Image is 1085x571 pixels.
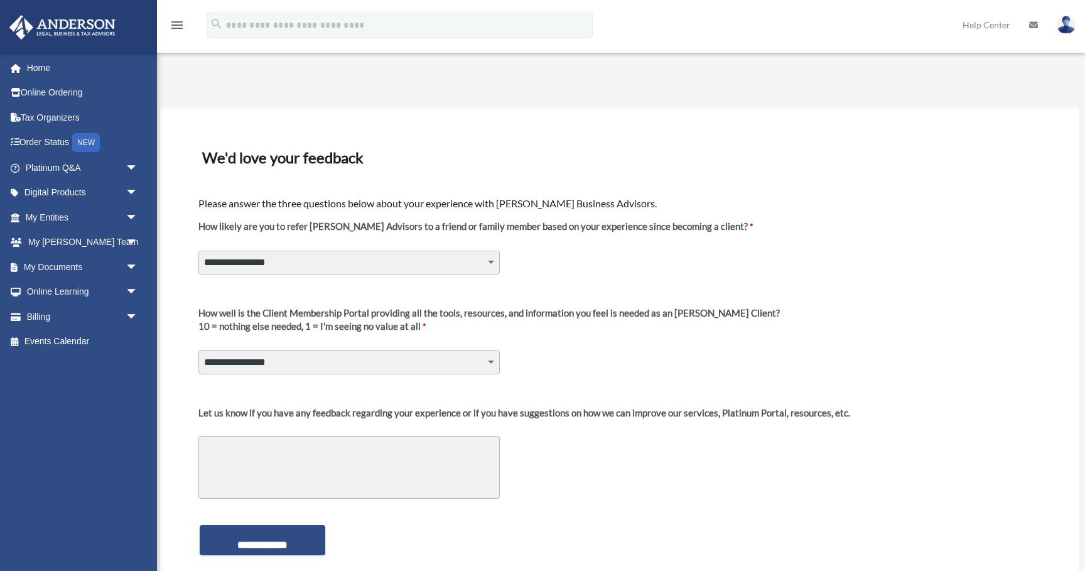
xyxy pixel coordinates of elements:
[126,280,151,305] span: arrow_drop_down
[170,22,185,33] a: menu
[9,105,157,130] a: Tax Organizers
[198,197,1041,210] h4: Please answer the three questions below about your experience with [PERSON_NAME] Business Advisors.
[72,133,100,152] div: NEW
[1057,16,1076,34] img: User Pic
[9,280,157,305] a: Online Learningarrow_drop_down
[126,304,151,330] span: arrow_drop_down
[126,180,151,206] span: arrow_drop_down
[210,17,224,31] i: search
[198,307,780,320] div: How well is the Client Membership Portal providing all the tools, resources, and information you ...
[9,130,157,156] a: Order StatusNEW
[9,230,157,255] a: My [PERSON_NAME] Teamarrow_drop_down
[9,254,157,280] a: My Documentsarrow_drop_down
[9,329,157,354] a: Events Calendar
[197,144,1042,171] h3: We'd love your feedback
[9,80,157,106] a: Online Ordering
[9,55,157,80] a: Home
[126,205,151,231] span: arrow_drop_down
[9,205,157,230] a: My Entitiesarrow_drop_down
[126,254,151,280] span: arrow_drop_down
[126,155,151,181] span: arrow_drop_down
[170,18,185,33] i: menu
[9,180,157,205] a: Digital Productsarrow_drop_down
[9,155,157,180] a: Platinum Q&Aarrow_drop_down
[9,304,157,329] a: Billingarrow_drop_down
[198,406,850,420] div: Let us know if you have any feedback regarding your experience or if you have suggestions on how ...
[126,230,151,256] span: arrow_drop_down
[6,15,119,40] img: Anderson Advisors Platinum Portal
[198,220,753,243] label: How likely are you to refer [PERSON_NAME] Advisors to a friend or family member based on your exp...
[198,307,780,343] label: 10 = nothing else needed, 1 = I'm seeing no value at all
